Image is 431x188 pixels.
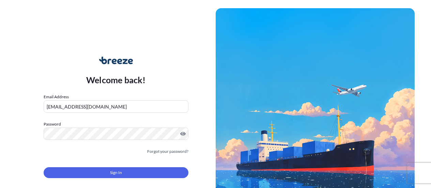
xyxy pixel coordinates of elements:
[147,148,188,155] a: Forgot your password?
[44,121,188,128] label: Password
[44,100,188,113] input: example@gmail.com
[180,131,186,136] button: Show password
[44,93,69,100] label: Email Address
[110,169,122,176] span: Sign In
[86,74,146,85] p: Welcome back!
[44,167,188,178] button: Sign In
